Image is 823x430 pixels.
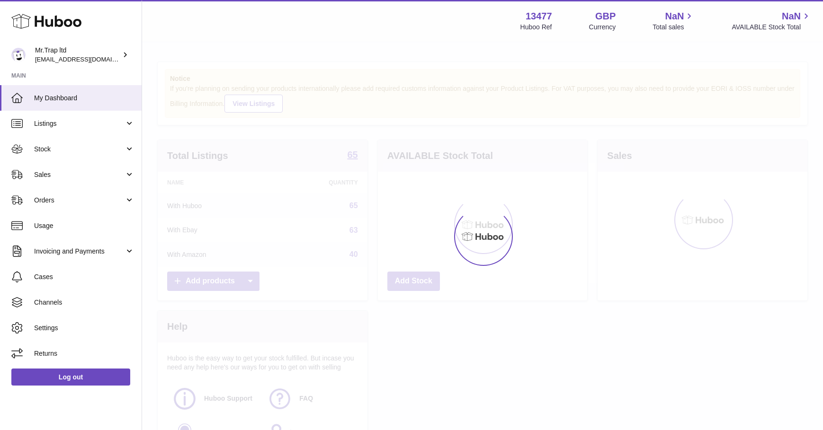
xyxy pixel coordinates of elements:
a: NaN AVAILABLE Stock Total [732,10,812,32]
div: Huboo Ref [520,23,552,32]
span: Returns [34,349,134,358]
a: Log out [11,369,130,386]
span: AVAILABLE Stock Total [732,23,812,32]
span: Sales [34,170,125,179]
span: Total sales [653,23,695,32]
div: Currency [589,23,616,32]
img: office@grabacz.eu [11,48,26,62]
span: Invoicing and Payments [34,247,125,256]
span: Listings [34,119,125,128]
span: NaN [782,10,801,23]
span: [EMAIL_ADDRESS][DOMAIN_NAME] [35,55,139,63]
a: NaN Total sales [653,10,695,32]
span: Stock [34,145,125,154]
span: NaN [665,10,684,23]
strong: 13477 [526,10,552,23]
span: Usage [34,221,134,230]
span: Settings [34,324,134,333]
span: My Dashboard [34,94,134,103]
span: Cases [34,272,134,281]
span: Channels [34,298,134,307]
span: Orders [34,196,125,205]
div: Mr.Trap ltd [35,46,120,64]
strong: GBP [595,10,616,23]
